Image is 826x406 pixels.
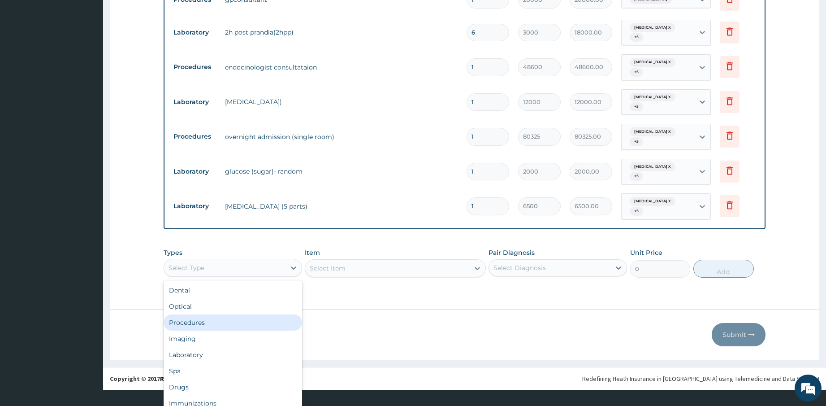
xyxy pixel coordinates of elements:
div: Select Type [169,263,204,272]
div: Select Diagnosis [493,263,546,272]
span: [MEDICAL_DATA] X [630,23,675,32]
div: Minimize live chat window [147,4,169,26]
td: Laboratory [169,163,221,180]
div: Spa [164,363,302,379]
a: RelianceHMO [160,375,199,383]
span: [MEDICAL_DATA] X [630,162,675,171]
textarea: Type your message and hit 'Enter' [4,245,171,276]
label: Item [305,248,320,257]
label: Pair Diagnosis [489,248,535,257]
div: Procedures [164,314,302,331]
span: [MEDICAL_DATA] X [630,127,675,136]
td: Procedures [169,128,221,145]
span: [MEDICAL_DATA] X [630,197,675,206]
label: Unit Price [630,248,662,257]
td: glucose (sugar)- random [221,162,463,180]
span: + 5 [630,68,643,77]
td: Laboratory [169,198,221,214]
span: [MEDICAL_DATA] X [630,58,675,67]
label: Types [164,249,182,257]
strong: Copyright © 2017 . [110,375,200,383]
td: [MEDICAL_DATA] (5 parts) [221,197,463,215]
td: Procedures [169,59,221,75]
div: Imaging [164,331,302,347]
td: Laboratory [169,24,221,41]
td: Laboratory [169,94,221,110]
div: Chat with us now [47,50,151,62]
button: Add [693,260,753,278]
div: Redefining Heath Insurance in [GEOGRAPHIC_DATA] using Telemedicine and Data Science! [582,374,819,383]
div: Drugs [164,379,302,395]
div: Laboratory [164,347,302,363]
button: Submit [712,323,765,346]
img: d_794563401_company_1708531726252_794563401 [17,45,36,67]
td: overnight admission (single room) [221,128,463,146]
span: + 5 [630,102,643,111]
div: Optical [164,298,302,314]
span: + 5 [630,33,643,42]
span: + 5 [630,207,643,216]
span: + 5 [630,137,643,146]
div: Dental [164,282,302,298]
td: 2h post prandia(2hpp) [221,23,463,41]
footer: All rights reserved. [103,367,826,390]
span: We're online! [52,113,124,204]
span: [MEDICAL_DATA] X [630,93,675,102]
span: + 5 [630,172,643,181]
td: endocinologist consultataion [221,58,463,76]
td: [MEDICAL_DATA]) [221,93,463,111]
